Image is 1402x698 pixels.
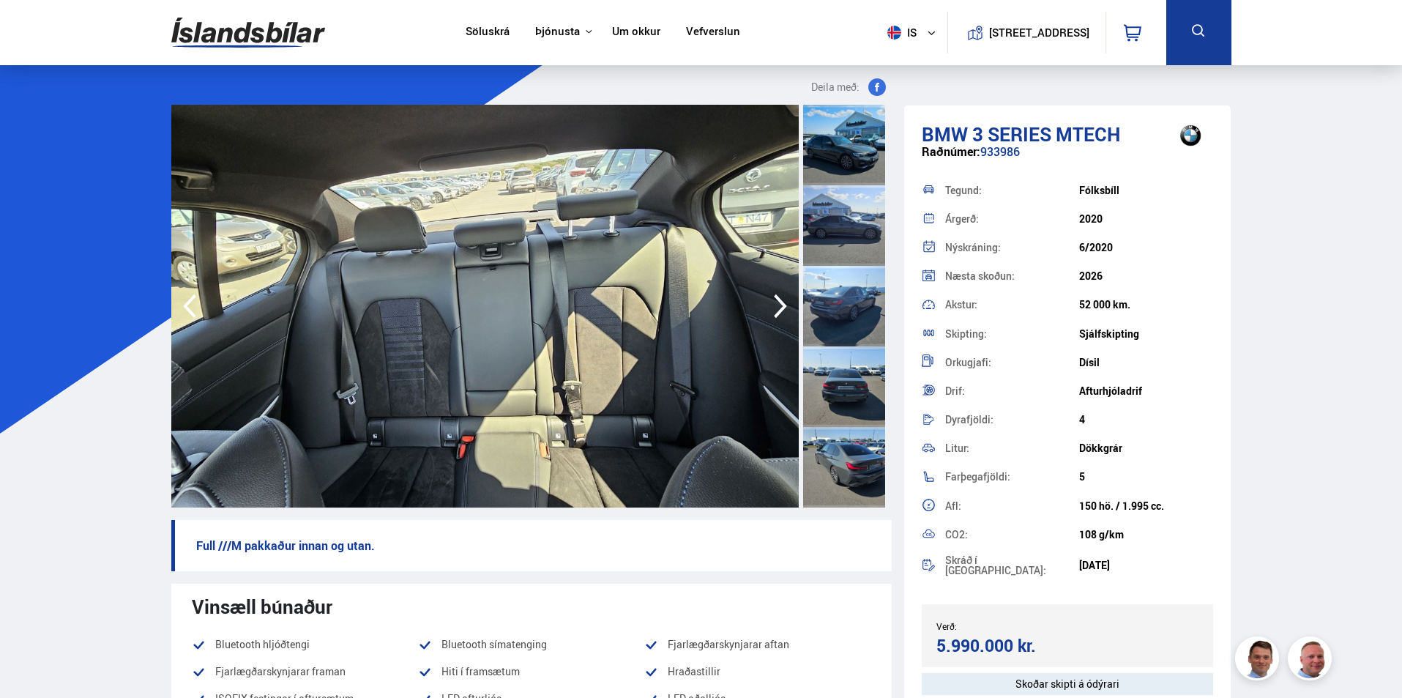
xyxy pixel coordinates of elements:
[1079,471,1213,483] div: 5
[945,357,1079,368] div: Orkugjafi:
[945,329,1079,339] div: Skipting:
[922,144,980,160] span: Raðnúmer:
[1079,185,1213,196] div: Fólksbíll
[936,636,1063,656] div: 5.990.000 kr.
[945,472,1079,482] div: Farþegafjöldi:
[945,271,1079,281] div: Næsta skoðun:
[881,26,918,40] span: is
[1079,529,1213,541] div: 108 g/km
[922,121,968,147] span: BMW
[192,636,418,653] li: Bluetooth hljóðtengi
[1079,299,1213,311] div: 52 000 km.
[945,386,1079,396] div: Drif:
[12,6,56,50] button: Open LiveChat chat widget
[1079,328,1213,340] div: Sjálfskipting
[805,78,892,96] button: Deila með:
[945,185,1079,196] div: Tegund:
[922,145,1214,174] div: 933986
[1079,560,1213,571] div: [DATE]
[1079,213,1213,225] div: 2020
[936,621,1067,631] div: Verð:
[1237,639,1281,683] img: FbJEzSuNWCJXmdc-.webp
[171,105,799,508] img: 3283636.jpeg
[1290,639,1334,683] img: siFngHWaQ9KaOqBr.png
[1079,385,1213,397] div: Afturhjóladrif
[686,25,740,40] a: Vefverslun
[945,242,1079,253] div: Nýskráning:
[1079,414,1213,426] div: 4
[945,555,1079,576] div: Skráð í [GEOGRAPHIC_DATA]:
[1079,442,1213,454] div: Dökkgrár
[418,663,644,680] li: Hiti í framsætum
[644,663,870,680] li: Hraðastillir
[192,595,871,617] div: Vinsæll búnaður
[922,673,1214,695] div: Skoðar skipti á ódýrari
[612,25,660,40] a: Um okkur
[192,663,418,680] li: Fjarlægðarskynjarar framan
[1079,242,1213,253] div: 6/2020
[644,636,870,653] li: Fjarlægðarskynjarar aftan
[881,11,947,54] button: is
[466,25,510,40] a: Söluskrá
[1079,500,1213,512] div: 150 hö. / 1.995 cc.
[945,300,1079,310] div: Akstur:
[1079,270,1213,282] div: 2026
[945,530,1079,540] div: CO2:
[535,25,580,39] button: Þjónusta
[945,214,1079,224] div: Árgerð:
[887,26,901,40] img: svg+xml;base64,PHN2ZyB4bWxucz0iaHR0cDovL3d3dy53My5vcmcvMjAwMC9zdmciIHdpZHRoPSI1MTIiIGhlaWdodD0iNT...
[418,636,644,653] li: Bluetooth símatenging
[945,501,1079,511] div: Afl:
[171,520,892,571] p: Full ///M pakkaður innan og utan.
[972,121,1120,147] span: 3 series MTECH
[955,12,1097,53] a: [STREET_ADDRESS]
[995,26,1084,39] button: [STREET_ADDRESS]
[1079,357,1213,368] div: Dísil
[811,78,860,96] span: Deila með:
[1161,113,1220,158] img: brand logo
[945,415,1079,425] div: Dyrafjöldi:
[171,9,325,56] img: G0Ugv5HjCgRt.svg
[945,443,1079,453] div: Litur:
